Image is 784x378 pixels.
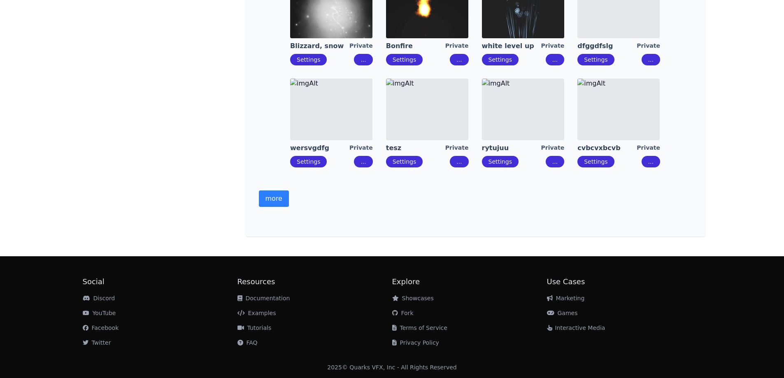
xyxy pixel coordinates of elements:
[577,144,637,153] a: cvbcvxbcvb
[386,156,423,167] button: Settings
[489,158,512,165] a: Settings
[290,156,327,167] button: Settings
[642,156,660,167] button: ...
[237,295,290,301] a: Documentation
[577,79,660,140] img: imgAlt
[83,276,237,288] h2: Social
[297,56,320,63] a: Settings
[642,54,660,65] button: ...
[547,325,605,331] a: Interactive Media
[392,325,447,331] a: Terms of Service
[637,42,660,51] div: Private
[393,56,416,63] a: Settings
[546,54,564,65] button: ...
[290,144,349,153] a: wersvgdfg
[83,295,115,301] a: Discord
[489,56,512,63] a: Settings
[637,144,660,153] div: Private
[259,190,289,207] button: more
[482,144,541,153] a: rytujuu
[482,42,541,51] a: white level up
[482,156,519,167] button: Settings
[237,325,272,331] a: Tutorials
[327,363,457,371] div: 2025 © Quarks VFX, Inc - All Rights Reserved
[450,156,468,167] button: ...
[445,144,469,153] div: Private
[386,42,445,51] a: Bonfire
[386,79,468,140] img: imgAlt
[290,42,349,51] a: Blizzard, snow
[354,54,372,65] button: ...
[577,42,637,51] a: dfggdfslg
[482,54,519,65] button: Settings
[393,158,416,165] a: Settings
[349,144,373,153] div: Private
[392,276,547,288] h2: Explore
[237,310,276,316] a: Examples
[541,144,565,153] div: Private
[83,339,111,346] a: Twitter
[83,325,119,331] a: Facebook
[297,158,320,165] a: Settings
[83,310,116,316] a: YouTube
[349,42,373,51] div: Private
[482,79,564,140] img: imgAlt
[584,56,607,63] a: Settings
[450,54,468,65] button: ...
[547,310,578,316] a: Games
[547,276,702,288] h2: Use Cases
[354,156,372,167] button: ...
[584,158,607,165] a: Settings
[237,339,258,346] a: FAQ
[546,156,564,167] button: ...
[386,144,445,153] a: tesz
[392,339,439,346] a: Privacy Policy
[577,54,614,65] button: Settings
[541,42,565,51] div: Private
[237,276,392,288] h2: Resources
[392,310,414,316] a: Fork
[547,295,585,301] a: Marketing
[386,54,423,65] button: Settings
[445,42,469,51] div: Private
[577,156,614,167] button: Settings
[290,79,372,140] img: imgAlt
[392,295,434,301] a: Showcases
[290,54,327,65] button: Settings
